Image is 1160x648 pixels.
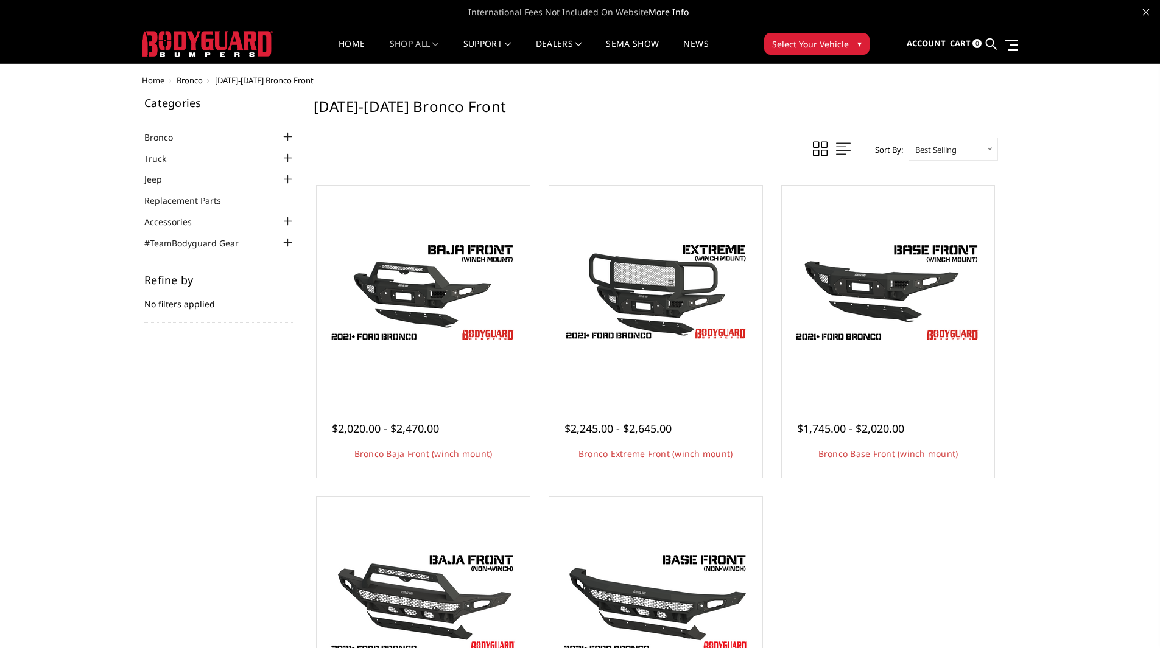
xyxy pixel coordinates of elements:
a: Home [339,40,365,63]
a: shop all [390,40,439,63]
a: Home [142,75,164,86]
a: Bronco [144,131,188,144]
a: #TeamBodyguard Gear [144,237,254,249]
h1: [DATE]-[DATE] Bronco Front [314,97,998,125]
a: Cart 0 [950,27,982,60]
h5: Categories [144,97,295,108]
a: More Info [649,6,689,18]
h5: Refine by [144,274,295,285]
a: SEMA Show [606,40,659,63]
a: Freedom Series - Bronco Base Front Bumper Bronco Base Front (winch mount) [785,189,992,395]
a: Accessories [144,215,207,228]
a: Bronco [177,75,203,86]
img: BODYGUARD BUMPERS [142,31,273,57]
button: Select Your Vehicle [764,33,870,55]
a: Replacement Parts [144,194,236,207]
span: Select Your Vehicle [772,38,849,51]
a: Dealers [536,40,582,63]
a: Bronco Extreme Front (winch mount) Bronco Extreme Front (winch mount) [552,189,759,395]
a: Bronco Base Front (winch mount) [818,448,958,459]
div: No filters applied [144,274,295,323]
a: Bronco Baja Front (winch mount) [354,448,493,459]
span: Account [907,38,946,49]
a: News [683,40,708,63]
span: [DATE]-[DATE] Bronco Front [215,75,314,86]
a: Truck [144,152,181,165]
a: Bronco Extreme Front (winch mount) [578,448,733,459]
span: 0 [972,39,982,48]
span: $2,245.00 - $2,645.00 [564,421,672,436]
span: Cart [950,38,971,49]
a: Support [463,40,511,63]
span: ▾ [857,37,862,50]
label: Sort By: [868,141,903,159]
a: Jeep [144,173,177,186]
a: Bodyguard Ford Bronco Bronco Baja Front (winch mount) [320,189,527,395]
span: $2,020.00 - $2,470.00 [332,421,439,436]
a: Account [907,27,946,60]
span: $1,745.00 - $2,020.00 [797,421,904,436]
